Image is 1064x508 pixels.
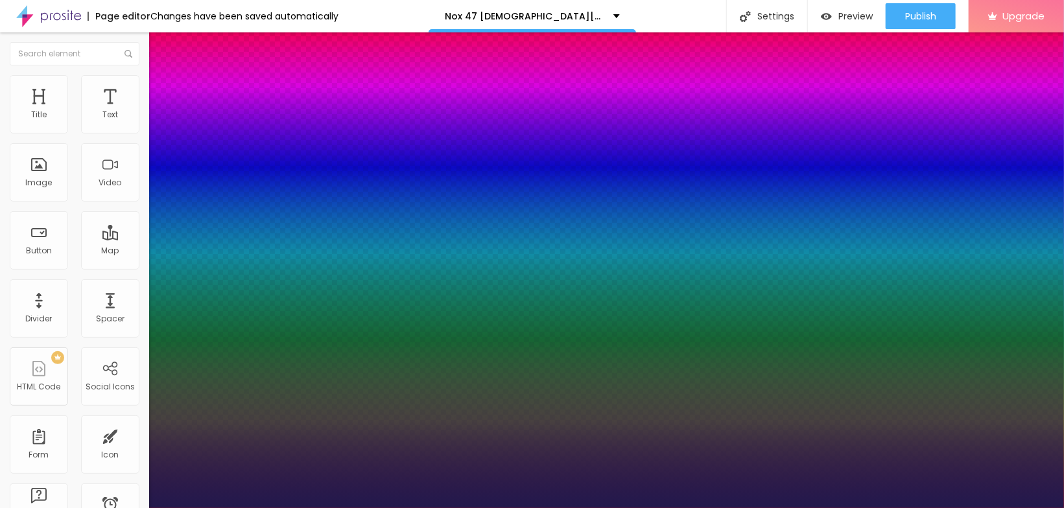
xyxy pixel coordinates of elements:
div: Icon [102,450,119,459]
span: Upgrade [1002,10,1045,21]
div: Divider [26,314,53,323]
div: Text [102,110,118,119]
span: Preview [838,11,873,21]
img: view-1.svg [821,11,832,22]
div: Title [31,110,47,119]
div: Changes have been saved automatically [150,12,338,21]
div: Social Icons [86,382,135,391]
button: Preview [808,3,886,29]
img: Icone [124,50,132,58]
div: Image [26,178,53,187]
div: HTML Code [18,382,61,391]
img: Icone [740,11,751,22]
span: Publish [905,11,936,21]
input: Search element [10,42,139,65]
div: Page editor [88,12,150,21]
div: Form [29,450,49,459]
div: Map [102,246,119,255]
p: Nox 47 [DEMOGRAPHIC_DATA][MEDICAL_DATA] [445,12,604,21]
div: Button [26,246,52,255]
button: Publish [886,3,956,29]
div: Spacer [96,314,124,323]
div: Video [99,178,122,187]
